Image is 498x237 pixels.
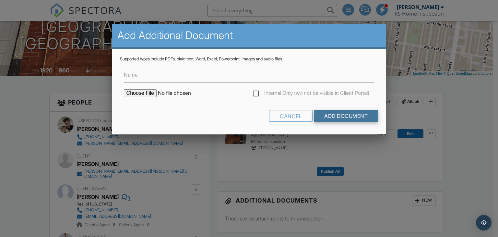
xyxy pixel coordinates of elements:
[314,110,378,122] input: Add Document
[253,90,369,98] label: Internal Only (will not be visible in Client Portal)
[120,56,378,62] div: Supported types include PDFs, plain text, Word, Excel, Powerpoint, images and audio files.
[117,29,381,42] h2: Add Additional Document
[476,215,492,231] div: Open Intercom Messenger
[124,71,138,78] label: Name
[269,110,313,122] div: Cancel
